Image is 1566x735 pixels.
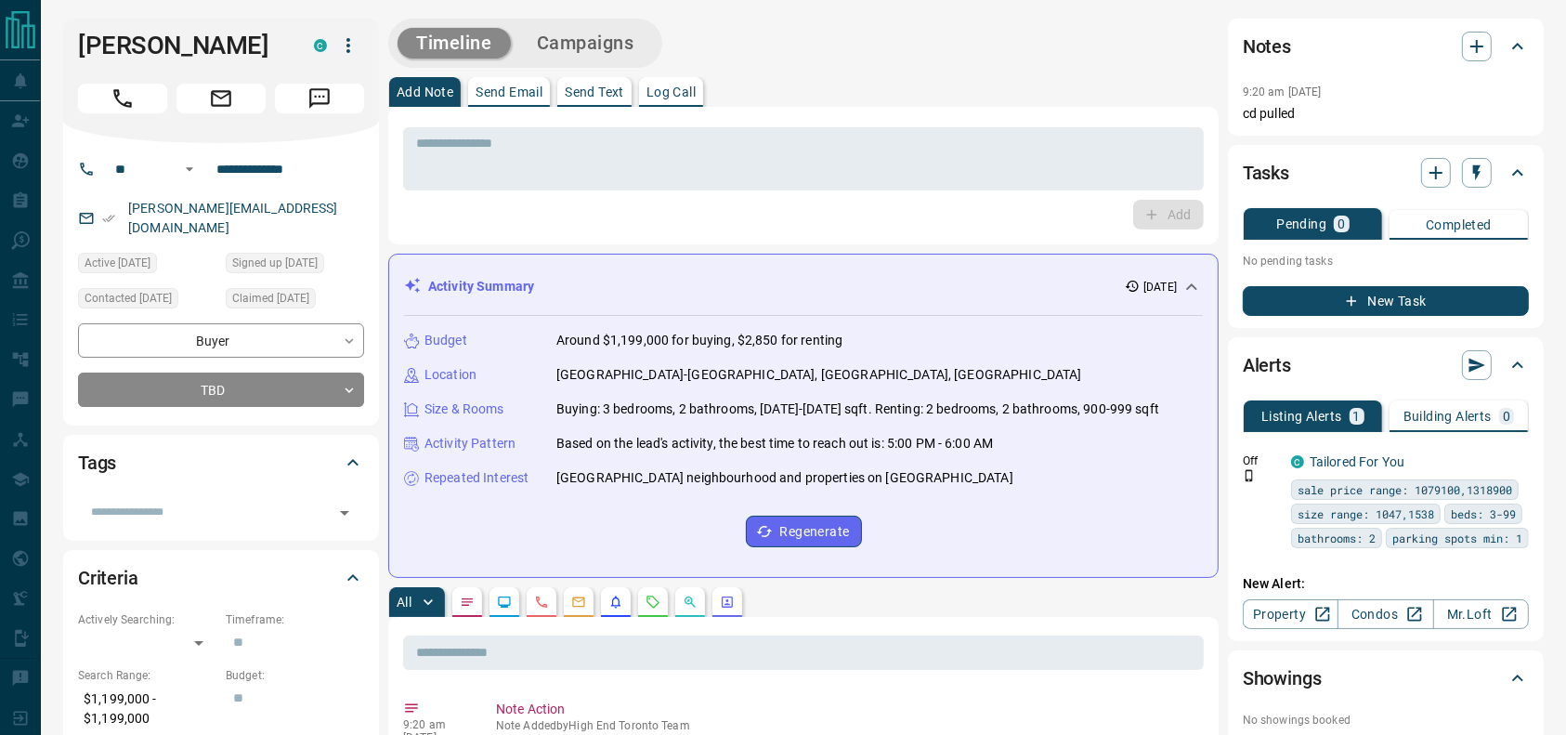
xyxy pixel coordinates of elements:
[1426,218,1492,231] p: Completed
[178,158,201,180] button: Open
[1338,217,1345,230] p: 0
[1298,505,1434,523] span: size range: 1047,1538
[497,595,512,610] svg: Lead Browsing Activity
[314,39,327,52] div: condos.ca
[397,596,411,609] p: All
[424,468,529,488] p: Repeated Interest
[1243,158,1289,188] h2: Tasks
[232,254,318,272] span: Signed up [DATE]
[85,289,172,308] span: Contacted [DATE]
[78,440,364,485] div: Tags
[1243,469,1256,482] svg: Push Notification Only
[496,700,1196,719] p: Note Action
[1243,85,1322,98] p: 9:20 am [DATE]
[78,667,216,684] p: Search Range:
[1243,663,1322,693] h2: Showings
[78,323,364,358] div: Buyer
[518,28,653,59] button: Campaigns
[1243,343,1529,387] div: Alerts
[496,719,1196,732] p: Note Added by High End Toronto Team
[176,84,266,113] span: Email
[78,31,286,60] h1: [PERSON_NAME]
[85,254,150,272] span: Active [DATE]
[720,595,735,610] svg: Agent Actions
[1243,599,1338,629] a: Property
[78,253,216,279] div: Sat Aug 09 2025
[1243,24,1529,69] div: Notes
[1243,453,1280,469] p: Off
[1243,151,1529,195] div: Tasks
[1433,599,1529,629] a: Mr.Loft
[1338,599,1433,629] a: Condos
[102,212,115,225] svg: Email Verified
[556,331,842,350] p: Around $1,199,000 for buying, $2,850 for renting
[476,85,542,98] p: Send Email
[1298,529,1376,547] span: bathrooms: 2
[1310,454,1404,469] a: Tailored For You
[232,289,309,308] span: Claimed [DATE]
[746,516,862,547] button: Regenerate
[1353,410,1361,423] p: 1
[428,277,534,296] p: Activity Summary
[1276,217,1326,230] p: Pending
[1291,455,1304,468] div: condos.ca
[534,595,549,610] svg: Calls
[78,556,364,600] div: Criteria
[226,253,364,279] div: Sat Mar 13 2021
[1243,247,1529,275] p: No pending tasks
[646,85,696,98] p: Log Call
[683,595,698,610] svg: Opportunities
[556,365,1082,385] p: [GEOGRAPHIC_DATA]-[GEOGRAPHIC_DATA], [GEOGRAPHIC_DATA], [GEOGRAPHIC_DATA]
[1243,104,1529,124] p: cd pulled
[226,611,364,628] p: Timeframe:
[571,595,586,610] svg: Emails
[398,28,511,59] button: Timeline
[556,400,1159,419] p: Buying: 3 bedrooms, 2 bathrooms, [DATE]-[DATE] sqft. Renting: 2 bedrooms, 2 bathrooms, 900-999 sqft
[608,595,623,610] svg: Listing Alerts
[404,269,1203,304] div: Activity Summary[DATE]
[646,595,660,610] svg: Requests
[1503,410,1510,423] p: 0
[226,288,364,314] div: Sun Aug 10 2025
[128,201,338,235] a: [PERSON_NAME][EMAIL_ADDRESS][DOMAIN_NAME]
[1298,480,1512,499] span: sale price range: 1079100,1318900
[332,500,358,526] button: Open
[78,563,138,593] h2: Criteria
[1243,712,1529,728] p: No showings booked
[565,85,624,98] p: Send Text
[275,84,364,113] span: Message
[226,667,364,684] p: Budget:
[460,595,475,610] svg: Notes
[1243,350,1291,380] h2: Alerts
[78,684,216,734] p: $1,199,000 - $1,199,000
[556,434,993,453] p: Based on the lead's activity, the best time to reach out is: 5:00 PM - 6:00 AM
[424,365,476,385] p: Location
[1451,505,1516,523] span: beds: 3-99
[1243,286,1529,316] button: New Task
[424,331,467,350] p: Budget
[1143,279,1177,295] p: [DATE]
[1243,574,1529,594] p: New Alert:
[1243,32,1291,61] h2: Notes
[1261,410,1342,423] p: Listing Alerts
[78,448,116,478] h2: Tags
[424,400,504,419] p: Size & Rooms
[78,373,364,407] div: TBD
[403,718,468,731] p: 9:20 am
[78,288,216,314] div: Sun Aug 10 2025
[1392,529,1522,547] span: parking spots min: 1
[424,434,515,453] p: Activity Pattern
[556,468,1013,488] p: [GEOGRAPHIC_DATA] neighbourhood and properties on [GEOGRAPHIC_DATA]
[397,85,453,98] p: Add Note
[1243,656,1529,701] div: Showings
[78,84,167,113] span: Call
[1403,410,1492,423] p: Building Alerts
[78,611,216,628] p: Actively Searching:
